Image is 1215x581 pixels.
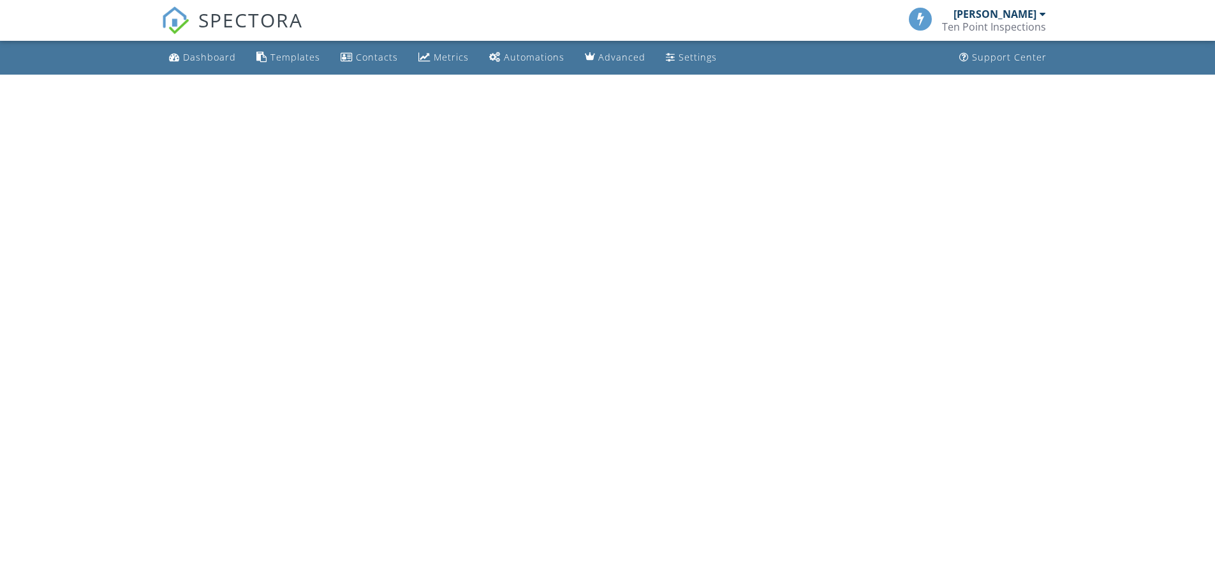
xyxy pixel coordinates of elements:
[679,51,717,63] div: Settings
[942,20,1046,33] div: Ten Point Inspections
[484,46,570,70] a: Automations (Basic)
[183,51,236,63] div: Dashboard
[580,46,651,70] a: Advanced
[251,46,325,70] a: Templates
[598,51,645,63] div: Advanced
[413,46,474,70] a: Metrics
[198,6,303,33] span: SPECTORA
[972,51,1047,63] div: Support Center
[164,46,241,70] a: Dashboard
[335,46,403,70] a: Contacts
[954,46,1052,70] a: Support Center
[504,51,564,63] div: Automations
[161,6,189,34] img: The Best Home Inspection Software - Spectora
[661,46,722,70] a: Settings
[434,51,469,63] div: Metrics
[954,8,1036,20] div: [PERSON_NAME]
[161,17,303,44] a: SPECTORA
[270,51,320,63] div: Templates
[356,51,398,63] div: Contacts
